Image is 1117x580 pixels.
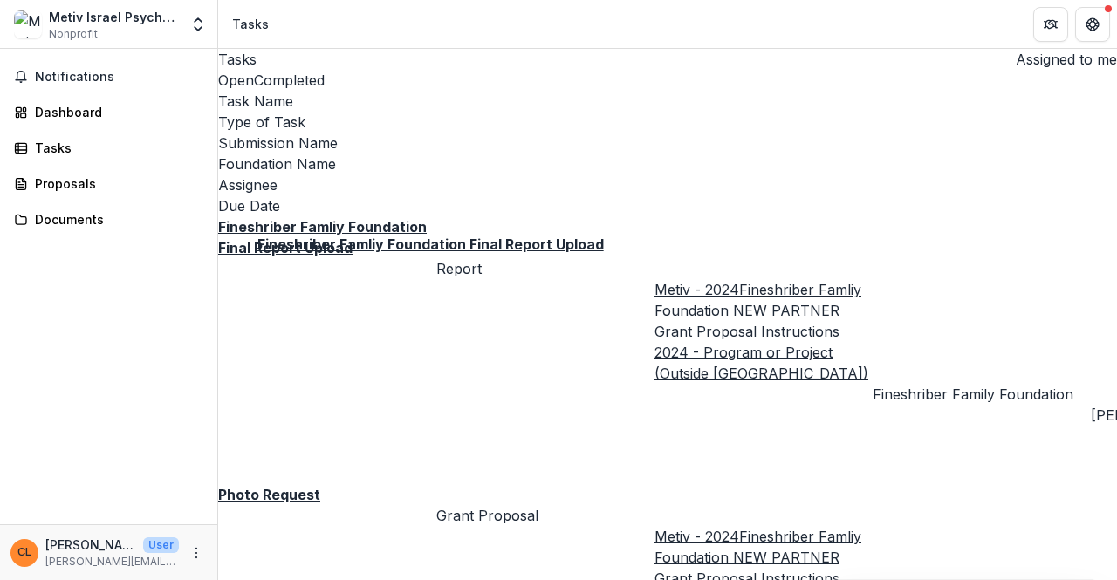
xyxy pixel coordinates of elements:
[218,91,1117,112] div: Task Name
[436,258,654,279] div: Report
[186,7,210,42] button: Open entity switcher
[254,70,325,91] button: Completed
[17,547,31,558] div: Chaim Landau
[218,133,1117,154] div: Submission Name
[45,554,179,570] p: [PERSON_NAME][EMAIL_ADDRESS][DOMAIN_NAME]
[186,542,207,563] button: More
[218,112,1117,133] div: Type of Task
[49,8,179,26] div: Metiv Israel Psychotrauma Center
[35,174,196,193] div: Proposals
[45,536,136,554] p: [PERSON_NAME]
[218,174,1117,195] div: Assignee
[35,103,196,121] div: Dashboard
[218,49,257,70] h2: Tasks
[1033,7,1068,42] button: Partners
[218,154,1117,174] div: Foundation Name
[7,205,210,234] a: Documents
[225,11,276,37] nav: breadcrumb
[873,384,1091,405] div: Fineshriber Family Foundation
[35,210,196,229] div: Documents
[436,505,654,526] div: Grant Proposal
[654,281,868,382] a: Metiv - 2024Fineshriber Famliy Foundation NEW PARTNER Grant Proposal Instructions 2024 - Program ...
[143,537,179,553] p: User
[218,218,427,256] a: Fineshriber Famliy Foundation Final Report Upload
[232,15,269,33] div: Tasks
[35,139,196,157] div: Tasks
[218,195,1117,216] div: Due Date
[7,133,210,162] a: Tasks
[7,98,210,126] a: Dashboard
[257,235,604,253] a: Fineshriber Famliy Foundation Final Report Upload
[218,486,320,503] a: Photo Request
[1009,49,1117,70] button: Assigned to me
[7,169,210,198] a: Proposals
[14,10,42,38] img: Metiv Israel Psychotrauma Center
[49,26,98,42] span: Nonprofit
[7,63,210,91] button: Notifications
[218,70,254,91] button: Open
[1075,7,1110,42] button: Get Help
[35,70,203,85] span: Notifications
